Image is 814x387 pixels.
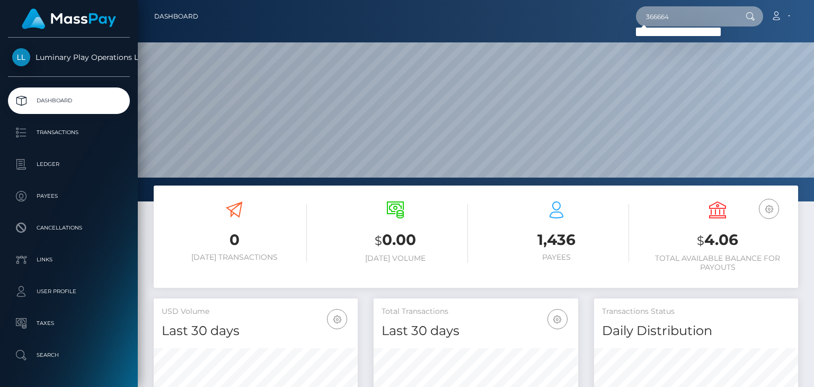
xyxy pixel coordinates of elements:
span: Luminary Play Operations Limited [8,52,130,62]
h5: USD Volume [162,306,350,317]
a: Payees [8,183,130,209]
h3: 0.00 [323,230,468,251]
h6: Payees [484,253,629,262]
h3: 4.06 [645,230,790,251]
a: Ledger [8,151,130,178]
input: Search... [636,6,736,27]
p: Search [12,347,126,363]
p: Transactions [12,125,126,140]
p: Ledger [12,156,126,172]
a: Cancellations [8,215,130,241]
h6: Total Available Balance for Payouts [645,254,790,272]
p: Links [12,252,126,268]
a: Taxes [8,310,130,337]
h3: 0 [162,230,307,250]
a: User Profile [8,278,130,305]
a: Dashboard [154,5,198,28]
p: Dashboard [12,93,126,109]
img: MassPay Logo [22,8,116,29]
h3: 1,436 [484,230,629,250]
h5: Transactions Status [602,306,790,317]
h6: [DATE] Volume [323,254,468,263]
p: Cancellations [12,220,126,236]
h4: Daily Distribution [602,322,790,340]
a: Search [8,342,130,368]
a: Transactions [8,119,130,146]
small: $ [375,233,382,248]
h4: Last 30 days [382,322,570,340]
h5: Total Transactions [382,306,570,317]
p: Payees [12,188,126,204]
h4: Last 30 days [162,322,350,340]
p: User Profile [12,284,126,300]
a: Links [8,247,130,273]
img: Luminary Play Operations Limited [12,48,30,66]
small: $ [697,233,704,248]
p: Taxes [12,315,126,331]
h6: [DATE] Transactions [162,253,307,262]
a: Dashboard [8,87,130,114]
